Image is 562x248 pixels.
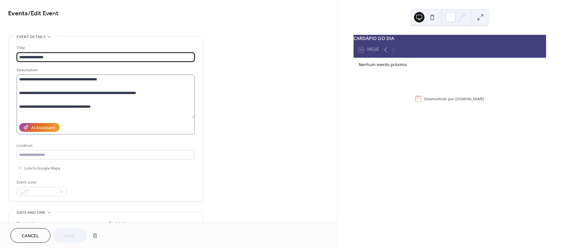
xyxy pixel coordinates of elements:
span: Date and time [17,209,46,216]
div: Event color [17,179,65,186]
div: End date [109,220,127,227]
div: CARDÁPIO DO DIA [354,35,546,42]
a: Events [8,7,28,20]
span: / Edit Event [28,7,59,20]
button: AI Assistant [19,123,60,132]
div: Location [17,142,194,149]
a: [DOMAIN_NAME] [455,96,484,101]
div: AI Assistant [31,125,55,131]
div: Desenvolvido por [424,96,484,101]
span: Cancel [22,233,39,240]
span: Link to Google Maps [24,165,60,172]
span: Event details [17,34,46,40]
div: Nenhum evento próximo [359,62,541,68]
div: Start date [17,220,37,227]
div: Title [17,45,194,51]
button: Cancel [10,228,50,243]
div: Description [17,67,194,74]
